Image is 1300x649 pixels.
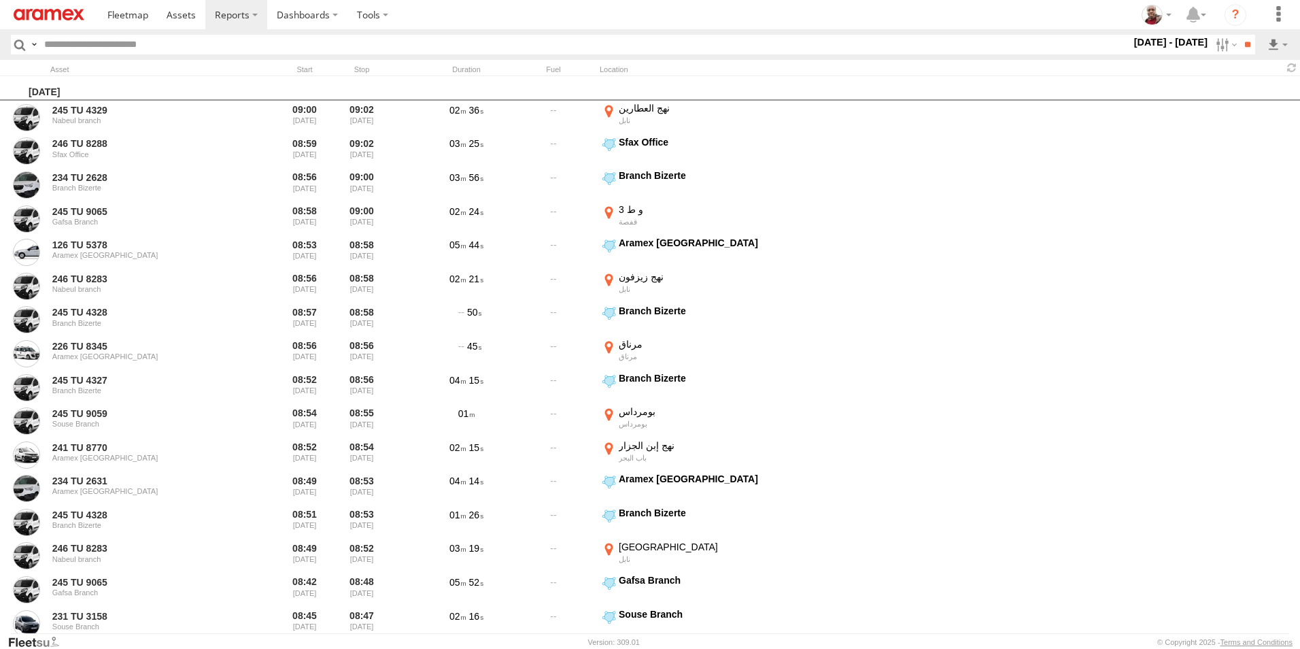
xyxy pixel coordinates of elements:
div: نابل [619,554,768,564]
div: 09:02 [DATE] [336,136,388,167]
div: [GEOGRAPHIC_DATA] [619,541,768,553]
label: Click to View Event Location [600,338,770,369]
span: 04 [449,375,466,386]
div: 08:52 [DATE] [336,541,388,572]
div: 09:02 [DATE] [336,102,388,133]
div: 08:53 [DATE] [336,507,388,538]
a: 126 TU 5378 [52,239,239,251]
i: ? [1225,4,1246,26]
div: Sfax Office [619,136,768,148]
div: Entered prior to selected date range [279,574,330,605]
span: 02 [449,105,466,116]
div: مرناق [619,352,768,361]
div: 08:54 [DATE] [336,439,388,471]
span: 14 [469,476,483,486]
div: بومرداس [619,405,768,418]
label: Click to View Event Location [600,507,770,538]
div: 08:47 [DATE] [336,608,388,639]
div: Gafsa Branch [619,574,768,586]
span: 02 [449,611,466,622]
div: Entered prior to selected date range [279,237,330,268]
span: 19 [469,543,483,554]
a: Terms and Conditions [1220,638,1293,646]
div: Aramex [GEOGRAPHIC_DATA] [52,487,239,495]
a: 245 TU 9065 [52,576,239,588]
div: Branch Bizerte [52,386,239,395]
a: 245 TU 4329 [52,104,239,116]
div: 08:58 [DATE] [336,271,388,302]
span: 05 [449,239,466,250]
div: Branch Bizerte [619,169,768,182]
div: باب البحر [619,453,768,463]
a: 246 TU 8288 [52,137,239,150]
a: 226 TU 8345 [52,340,239,352]
span: 45 [467,341,481,352]
label: Click to View Event Location [600,271,770,302]
label: Click to View Event Location [600,473,770,504]
div: Nabeul branch [52,285,239,293]
div: نهج إبن الجزار [619,439,768,452]
div: Entered prior to selected date range [279,372,330,403]
span: 04 [449,476,466,486]
a: 246 TU 8283 [52,542,239,554]
div: Entered prior to selected date range [279,338,330,369]
span: 15 [469,375,483,386]
a: 245 TU 9065 [52,205,239,218]
div: 09:00 [DATE] [336,203,388,235]
div: Sfax Office [52,150,239,159]
div: Entered prior to selected date range [279,507,330,538]
div: Version: 309.01 [588,638,640,646]
div: Aramex [GEOGRAPHIC_DATA] [52,251,239,259]
div: Nabeul branch [52,116,239,124]
label: Click to View Event Location [600,608,770,639]
label: Search Filter Options [1210,35,1239,54]
div: Souse Branch [619,608,768,620]
div: مرناق [619,338,768,350]
div: 08:48 [DATE] [336,574,388,605]
a: 246 TU 8283 [52,273,239,285]
a: 245 TU 4327 [52,374,239,386]
span: 02 [449,442,466,453]
label: Click to View Event Location [600,305,770,336]
span: 52 [469,577,483,588]
div: Entered prior to selected date range [279,608,330,639]
span: 03 [449,543,466,554]
div: نابل [619,284,768,294]
span: 03 [449,138,466,149]
div: Nabeul branch [52,555,239,563]
label: Search Query [29,35,39,54]
span: 02 [449,206,466,217]
span: 15 [469,442,483,453]
label: Click to View Event Location [600,136,770,167]
div: Branch Bizerte [619,305,768,317]
span: 44 [469,239,483,250]
div: Entered prior to selected date range [279,102,330,133]
div: 08:53 [DATE] [336,473,388,504]
div: Entered prior to selected date range [279,136,330,167]
a: 234 TU 2628 [52,171,239,184]
div: Aramex [GEOGRAPHIC_DATA] [619,237,768,249]
div: Entered prior to selected date range [279,439,330,471]
span: 03 [449,172,466,183]
div: نابل [619,116,768,125]
div: Entered prior to selected date range [279,203,330,235]
a: 245 TU 4328 [52,509,239,521]
span: 25 [469,138,483,149]
div: نهج العطارين [619,102,768,114]
div: Entered prior to selected date range [279,271,330,302]
div: Souse Branch [52,622,239,631]
div: Gafsa Branch [52,218,239,226]
div: Souse Branch [52,420,239,428]
label: Click to View Event Location [600,405,770,437]
div: بومرداس [619,419,768,429]
span: 01 [458,408,475,419]
div: 08:56 [DATE] [336,338,388,369]
div: Majdi Ghannoudi [1137,5,1176,25]
span: 05 [449,577,466,588]
div: Branch Bizerte [52,319,239,327]
div: Aramex [GEOGRAPHIC_DATA] [52,454,239,462]
span: 56 [469,172,483,183]
div: Entered prior to selected date range [279,541,330,572]
label: Click to View Event Location [600,237,770,268]
label: Click to View Event Location [600,439,770,471]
